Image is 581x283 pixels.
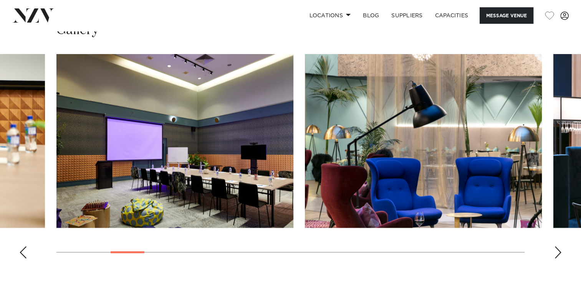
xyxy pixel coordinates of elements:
[385,7,429,24] a: SUPPLIERS
[357,7,385,24] a: BLOG
[56,54,293,228] swiper-slide: 4 / 26
[429,7,475,24] a: Capacities
[480,7,533,24] button: Message Venue
[305,54,542,228] swiper-slide: 5 / 26
[303,7,357,24] a: Locations
[12,8,54,22] img: nzv-logo.png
